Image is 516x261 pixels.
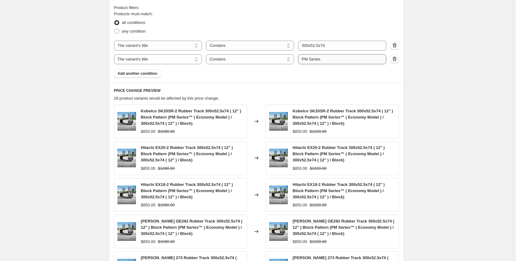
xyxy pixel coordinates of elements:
[293,202,307,208] div: $850.00
[158,165,175,172] strike: $1090.00
[141,128,156,135] div: $850.00
[122,20,145,25] span: all conditions
[141,202,156,208] div: $850.00
[269,222,288,241] img: vermeer-d20x22-track-300x52-5x74-12-block-pattern-vermeer-rubber-track-vermeer-d20x22-track-300x5...
[293,165,307,172] div: $850.00
[114,11,153,16] span: Products must match:
[141,165,156,172] div: $850.00
[117,222,136,241] img: vermeer-d20x22-track-300x52-5x74-12-block-pattern-vermeer-rubber-track-vermeer-d20x22-track-300x5...
[269,112,288,131] img: vermeer-d20x22-track-300x52-5x74-12-block-pattern-vermeer-rubber-track-vermeer-d20x22-track-300x5...
[117,186,136,204] img: vermeer-d20x22-track-300x52-5x74-12-block-pattern-vermeer-rubber-track-vermeer-d20x22-track-300x5...
[117,149,136,167] img: vermeer-d20x22-track-300x52-5x74-12-block-pattern-vermeer-rubber-track-vermeer-d20x22-track-300x5...
[141,109,241,126] span: Kobelco SK20SR-2 Rubber Track 300x52.5x74 ( 12" ) Block Pattern (PM Series™ ( Economy Model ) / 3...
[293,109,393,126] span: Kobelco SK20SR-2 Rubber Track 300x52.5x74 ( 12" ) Block Pattern (PM Series™ ( Economy Model ) / 3...
[114,5,399,11] div: Product filters
[158,202,175,208] strike: $1090.00
[310,202,327,208] strike: $1020.00
[158,239,175,245] strike: $1090.00
[118,71,157,76] span: Add another condition
[293,239,307,245] div: $850.00
[114,69,161,78] button: Add another condition
[158,128,175,135] strike: $1090.00
[141,239,156,245] div: $850.00
[293,182,385,199] span: Hitachi EX18-2 Rubber Track 300x52.5x74 ( 12" ) Block Pattern (PM Series™ ( Economy Model ) / 300...
[310,128,327,135] strike: $1020.00
[310,165,327,172] strike: $1020.00
[293,219,394,236] span: [PERSON_NAME] GE292 Rubber Track 300x52.5x74 ( 12" ) Block Pattern (PM Series™ ( Economy Model ) ...
[114,96,219,101] span: 28 product variants would be affected by this price change:
[141,219,242,236] span: [PERSON_NAME] GE292 Rubber Track 300x52.5x74 ( 12" ) Block Pattern (PM Series™ ( Economy Model ) ...
[141,145,233,162] span: Hitachi EX20-2 Rubber Track 300x52.5x74 ( 12" ) Block Pattern (PM Series™ ( Economy Model ) / 300...
[269,149,288,167] img: vermeer-d20x22-track-300x52-5x74-12-block-pattern-vermeer-rubber-track-vermeer-d20x22-track-300x5...
[269,186,288,204] img: vermeer-d20x22-track-300x52-5x74-12-block-pattern-vermeer-rubber-track-vermeer-d20x22-track-300x5...
[293,128,307,135] div: $850.00
[117,112,136,131] img: vermeer-d20x22-track-300x52-5x74-12-block-pattern-vermeer-rubber-track-vermeer-d20x22-track-300x5...
[310,239,327,245] strike: $1020.00
[141,182,233,199] span: Hitachi EX18-2 Rubber Track 300x52.5x74 ( 12" ) Block Pattern (PM Series™ ( Economy Model ) / 300...
[293,145,385,162] span: Hitachi EX20-2 Rubber Track 300x52.5x74 ( 12" ) Block Pattern (PM Series™ ( Economy Model ) / 300...
[114,88,399,93] h6: PRICE CHANGE PREVIEW
[122,29,146,34] span: any condition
